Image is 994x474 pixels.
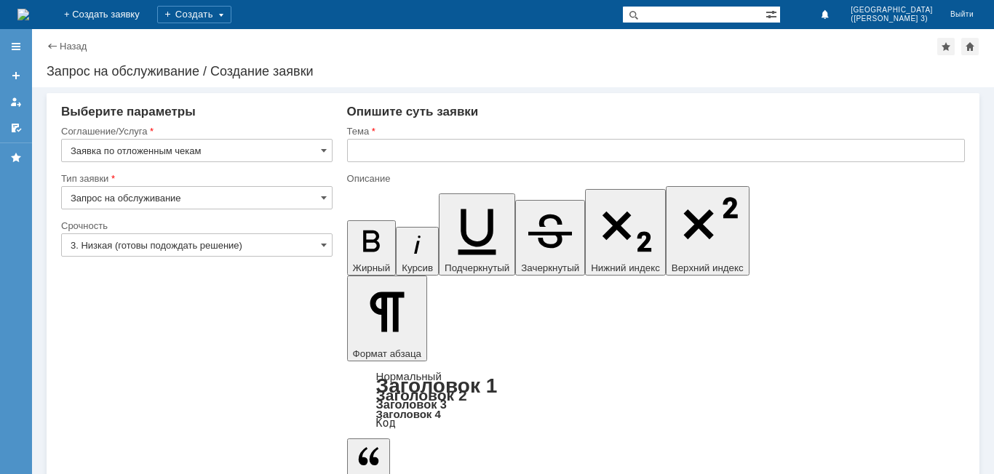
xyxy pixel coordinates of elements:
img: logo [17,9,29,20]
button: Верхний индекс [666,186,750,276]
a: Заголовок 2 [376,387,467,403]
span: Расширенный поиск [766,7,780,20]
span: Подчеркнутый [445,262,509,273]
button: Подчеркнутый [439,193,515,276]
a: Перейти на домашнюю страницу [17,9,29,20]
div: Описание [347,174,962,183]
button: Жирный [347,220,397,276]
a: Мои согласования [4,116,28,140]
div: Тема [347,126,962,136]
div: Сделать домашней страницей [961,38,979,55]
div: Формат абзаца [347,371,965,428]
div: Соглашение/Услуга [61,126,330,136]
div: Создать [157,6,231,23]
a: Мои заявки [4,90,28,113]
span: Формат абзаца [353,348,421,359]
a: Нормальный [376,370,442,382]
div: Срочность [61,221,330,230]
span: Жирный [353,262,391,273]
span: Зачеркнутый [521,262,579,273]
div: Добавить в избранное [937,38,955,55]
a: Код [376,417,396,430]
a: Создать заявку [4,64,28,87]
div: Запрос на обслуживание / Создание заявки [47,64,979,79]
button: Формат абзаца [347,276,427,361]
a: Заголовок 4 [376,408,441,420]
span: Курсив [402,262,433,273]
button: Зачеркнутый [515,200,585,276]
span: Выберите параметры [61,105,196,118]
a: Заголовок 3 [376,398,447,411]
button: Курсив [396,227,439,276]
button: Нижний индекс [585,189,666,276]
span: ([PERSON_NAME] 3) [851,15,933,23]
span: [GEOGRAPHIC_DATA] [851,6,933,15]
a: Назад [60,41,87,52]
span: Опишите суть заявки [347,105,479,118]
div: Тип заявки [61,174,330,183]
span: Верхний индекс [672,262,744,273]
span: Нижний индекс [591,262,660,273]
a: Заголовок 1 [376,374,498,397]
